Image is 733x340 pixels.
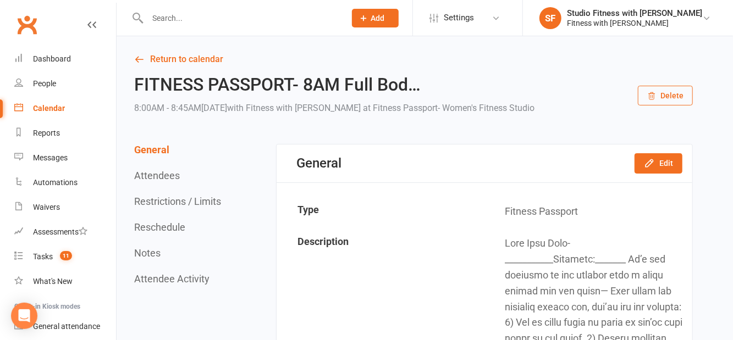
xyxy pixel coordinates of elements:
div: Dashboard [33,54,71,63]
div: Waivers [33,203,60,211]
div: Fitness with [PERSON_NAME] [567,18,702,28]
button: Attendee Activity [134,273,210,285]
span: with Fitness with [PERSON_NAME] [227,103,361,113]
div: People [33,79,56,88]
div: SF [539,7,561,29]
a: Tasks 11 [14,244,116,269]
div: 8:00AM - 8:45AM[DATE] [134,101,534,116]
button: General [134,144,169,155]
div: General [296,155,341,171]
a: Return to calendar [134,52,693,67]
button: Reschedule [134,221,185,233]
a: General attendance kiosk mode [14,314,116,339]
a: People [14,71,116,96]
button: Add [352,9,399,27]
a: Automations [14,170,116,195]
a: Messages [14,146,116,170]
div: Assessments [33,227,87,236]
button: Attendees [134,170,180,181]
a: Reports [14,121,116,146]
div: Studio Fitness with [PERSON_NAME] [567,8,702,18]
a: Clubworx [13,11,41,38]
span: Add [371,14,385,23]
button: Delete [638,86,693,105]
button: Notes [134,247,161,259]
div: Messages [33,153,68,162]
button: Restrictions / Limits [134,196,221,207]
div: What's New [33,277,73,286]
h2: FITNESS PASSPORT- 8AM Full Bod… [134,75,534,94]
td: Type [278,196,484,227]
span: at Fitness Passport- Women's Fitness Studio [363,103,534,113]
div: Calendar [33,104,65,113]
button: Edit [635,153,682,173]
span: 11 [60,251,72,260]
a: Calendar [14,96,116,121]
div: Open Intercom Messenger [11,303,37,329]
a: Assessments [14,220,116,244]
a: Waivers [14,195,116,220]
a: Dashboard [14,47,116,71]
div: Tasks [33,252,53,261]
a: What's New [14,269,116,294]
td: Fitness Passport [485,196,691,227]
input: Search... [144,10,338,26]
div: Automations [33,178,78,187]
div: Reports [33,129,60,137]
span: Settings [444,5,474,30]
div: General attendance [33,322,100,331]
